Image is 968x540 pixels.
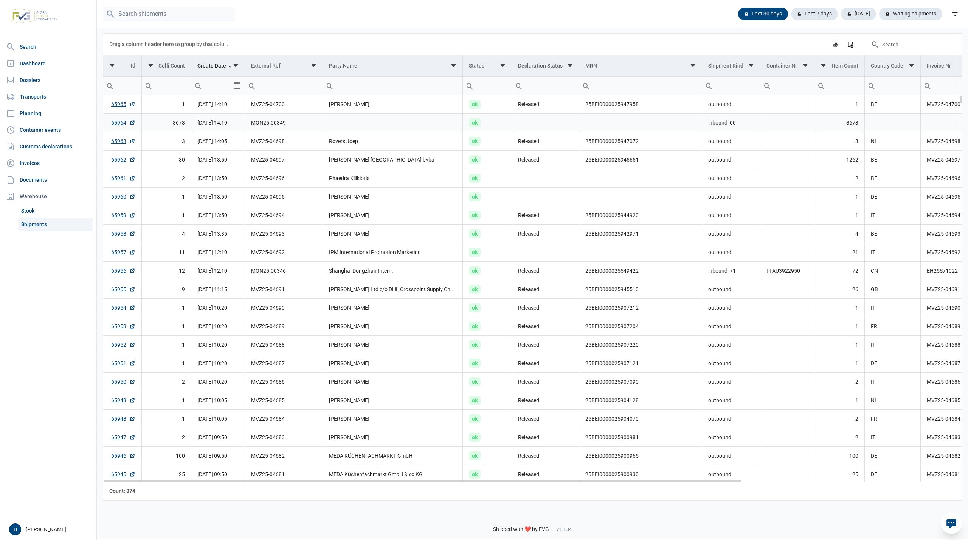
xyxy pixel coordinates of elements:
td: 3673 [814,114,864,132]
td: outbound [702,151,760,169]
td: MVZ25-04685 [245,391,323,410]
td: 25BEI0000025945651 [579,151,702,169]
td: 3 [141,132,191,151]
td: 25 [814,465,864,484]
td: outbound [702,465,760,484]
td: 1 [814,391,864,410]
div: Search box [702,77,716,95]
td: outbound [702,188,760,206]
td: 25 [141,465,191,484]
div: Export all data to Excel [828,37,842,51]
td: outbound [702,169,760,188]
td: 1262 [814,151,864,169]
td: outbound [702,410,760,428]
td: [PERSON_NAME] [323,373,463,391]
td: MVZ25-04696 [245,169,323,188]
a: 65954 [111,304,135,312]
td: 25BEI0000025907204 [579,317,702,336]
td: Released [512,391,579,410]
td: 21 [814,243,864,262]
td: outbound [702,317,760,336]
td: Column Id [103,55,141,77]
td: 2 [814,428,864,447]
td: 100 [814,447,864,465]
td: 12 [141,262,191,280]
td: 4 [141,225,191,243]
td: Filter cell [463,77,512,95]
td: Column Country Code [864,55,921,77]
input: Filter cell [142,77,191,95]
td: Filter cell [702,77,760,95]
input: Filter cell [463,77,512,95]
td: Released [512,95,579,114]
div: Id [131,63,135,69]
td: Column Declaration Status [512,55,579,77]
td: Released [512,280,579,299]
td: [PERSON_NAME] [323,225,463,243]
span: Show filter options for column 'Party Name' [451,63,456,68]
td: Filter cell [245,77,323,95]
td: Released [512,354,579,373]
td: [PERSON_NAME] [323,206,463,225]
td: BE [864,169,921,188]
td: inbound_71 [702,262,760,280]
div: Declaration Status [518,63,563,69]
td: [PERSON_NAME] [323,95,463,114]
td: 2 [814,373,864,391]
a: Planning [3,106,93,121]
td: Released [512,299,579,317]
td: MVZ25-04684 [245,410,323,428]
td: Filter cell [864,77,921,95]
div: Last 7 days [791,8,838,20]
td: outbound [702,336,760,354]
td: IT [864,428,921,447]
a: 65964 [111,119,135,127]
td: 1 [814,299,864,317]
td: MVZ25-04683 [245,428,323,447]
td: IPM International Promotion Marketing [323,243,463,262]
td: 25BEI0000025900981 [579,428,702,447]
div: Search box [142,77,155,95]
input: Filter cell [702,77,760,95]
td: 26 [814,280,864,299]
a: Invoices [3,156,93,171]
td: Column Colli Count [141,55,191,77]
td: Filter cell [579,77,702,95]
span: Show filter options for column 'Status' [500,63,506,68]
a: 65952 [111,341,135,349]
a: Search [3,39,93,54]
td: outbound [702,95,760,114]
td: [PERSON_NAME] [323,299,463,317]
td: 25BEI0000025904128 [579,391,702,410]
div: Select [233,77,242,95]
td: 25BEI0000025907220 [579,336,702,354]
td: Released [512,262,579,280]
td: MVZ25-04690 [245,299,323,317]
td: 2 [141,169,191,188]
td: NL [864,391,921,410]
td: MVZ25-04688 [245,336,323,354]
td: 1 [141,188,191,206]
td: 11 [141,243,191,262]
td: BE [864,95,921,114]
td: MVZ25-04682 [245,447,323,465]
td: 1 [814,188,864,206]
div: Id Count: 874 [109,487,135,495]
input: Filter cell [760,77,814,95]
td: 2 [814,410,864,428]
span: Show filter options for column 'Shipment Kind' [748,63,754,68]
td: MON25.00346 [245,262,323,280]
div: Search box [512,77,526,95]
a: 65960 [111,193,135,201]
div: MRN [585,63,597,69]
input: Search in the data grid [865,35,956,53]
td: [PERSON_NAME] [323,188,463,206]
a: 65949 [111,397,135,404]
td: 1 [141,299,191,317]
td: Column Shipment Kind [702,55,760,77]
a: 65947 [111,434,135,441]
td: DE [864,465,921,484]
td: Released [512,428,579,447]
td: 1 [141,336,191,354]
